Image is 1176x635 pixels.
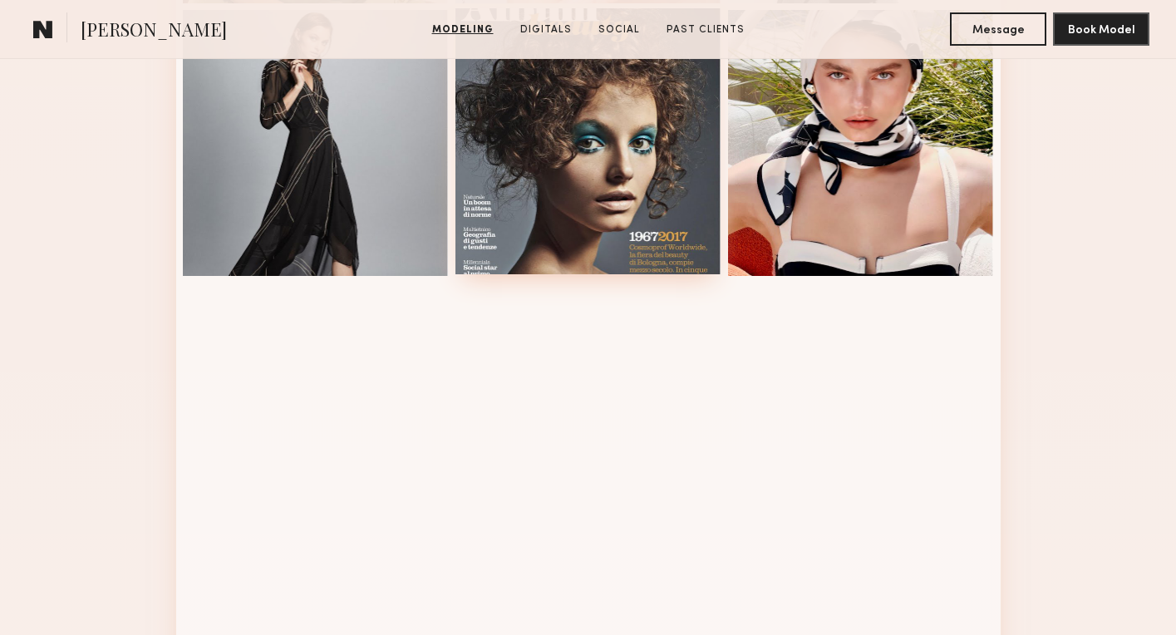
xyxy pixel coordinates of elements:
button: Message [950,12,1046,46]
button: Book Model [1053,12,1149,46]
a: Digitals [514,22,578,37]
a: Past Clients [660,22,751,37]
span: [PERSON_NAME] [81,17,227,46]
a: Book Model [1053,22,1149,36]
a: Social [592,22,647,37]
a: Modeling [426,22,500,37]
